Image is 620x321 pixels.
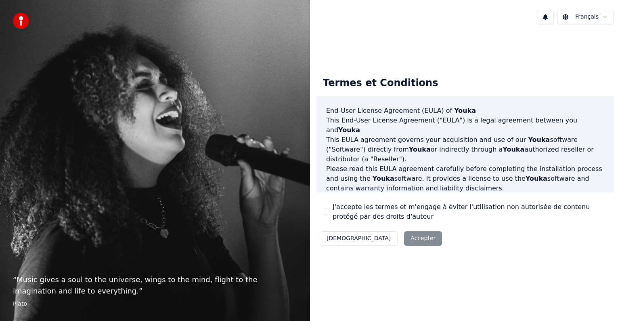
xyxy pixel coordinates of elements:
[338,126,360,134] span: Youka
[373,175,394,182] span: Youka
[326,135,604,164] p: This EULA agreement governs your acquisition and use of our software ("Software") directly from o...
[526,175,547,182] span: Youka
[13,13,29,29] img: youka
[13,274,297,297] p: “ Music gives a soul to the universe, wings to the mind, flight to the imagination and life to ev...
[326,106,604,116] h3: End-User License Agreement (EULA) of
[454,107,476,114] span: Youka
[528,136,550,144] span: Youka
[326,116,604,135] p: This End-User License Agreement ("EULA") is a legal agreement between you and
[409,146,431,153] span: Youka
[326,164,604,193] p: Please read this EULA agreement carefully before completing the installation process and using th...
[320,231,398,246] button: [DEMOGRAPHIC_DATA]
[316,70,444,96] div: Termes et Conditions
[503,146,524,153] span: Youka
[333,202,607,222] label: J'accepte les termes et m'engage à éviter l'utilisation non autorisée de contenu protégé par des ...
[13,300,297,308] footer: Plato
